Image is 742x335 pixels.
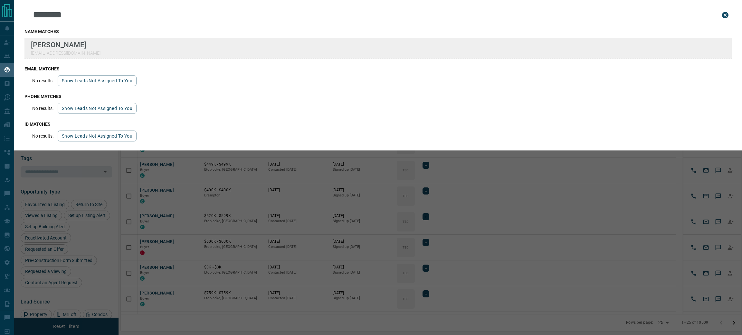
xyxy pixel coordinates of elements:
[24,122,732,127] h3: id matches
[24,94,732,99] h3: phone matches
[32,106,54,111] p: No results.
[24,29,732,34] h3: name matches
[58,103,137,114] button: show leads not assigned to you
[31,41,100,49] p: [PERSON_NAME]
[24,66,732,71] h3: email matches
[31,50,100,56] p: [EMAIL_ADDRESS][DOMAIN_NAME]
[32,78,54,83] p: No results.
[58,131,137,141] button: show leads not assigned to you
[32,133,54,139] p: No results.
[58,75,137,86] button: show leads not assigned to you
[719,9,732,22] button: close search bar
